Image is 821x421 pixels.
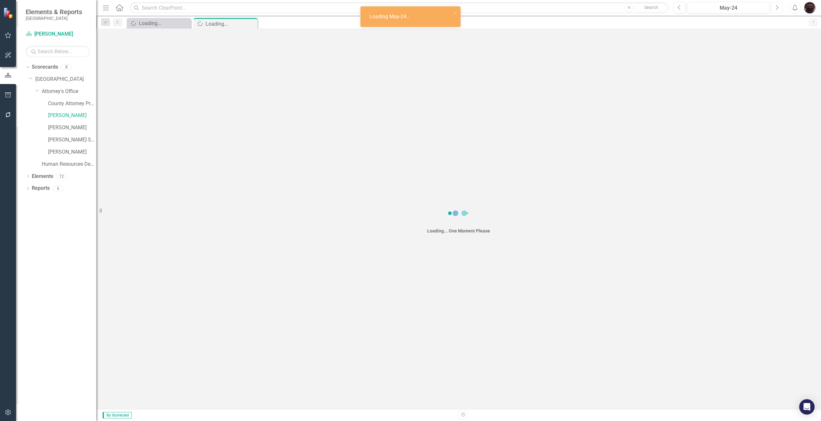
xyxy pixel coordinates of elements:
button: May-24 [687,2,769,13]
span: Elements & Reports [26,8,82,16]
span: Search [644,5,658,10]
div: 12 [56,173,67,179]
a: [PERSON_NAME] San [PERSON_NAME] [48,136,96,144]
div: 6 [53,186,63,191]
div: May-24 [690,4,767,12]
img: Matthew Hoyt [804,2,816,13]
a: County Attorney Program [48,100,96,107]
a: Loading... [128,19,189,27]
small: [GEOGRAPHIC_DATA] [26,16,82,21]
div: Loading... [139,19,189,27]
a: Attorney's Office [42,88,96,95]
a: Elements [32,173,53,180]
div: Loading... One Moment Please [427,228,490,234]
a: [GEOGRAPHIC_DATA] [35,76,96,83]
div: Loading May-24... [369,13,412,21]
div: 8 [61,64,72,70]
a: Reports [32,185,50,192]
a: Human Resources Department [42,161,96,168]
input: Search Below... [26,46,90,57]
button: Search [635,3,667,12]
a: [PERSON_NAME] [48,124,96,131]
a: [PERSON_NAME] [48,112,96,119]
input: Search ClearPoint... [130,2,669,13]
span: By Scorecard [103,412,132,418]
button: close [453,9,458,16]
div: Open Intercom Messenger [799,399,815,415]
a: Scorecards [32,63,58,71]
a: [PERSON_NAME] [26,30,90,38]
a: [PERSON_NAME] [48,148,96,156]
img: ClearPoint Strategy [3,7,14,19]
div: Loading... [206,20,256,28]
